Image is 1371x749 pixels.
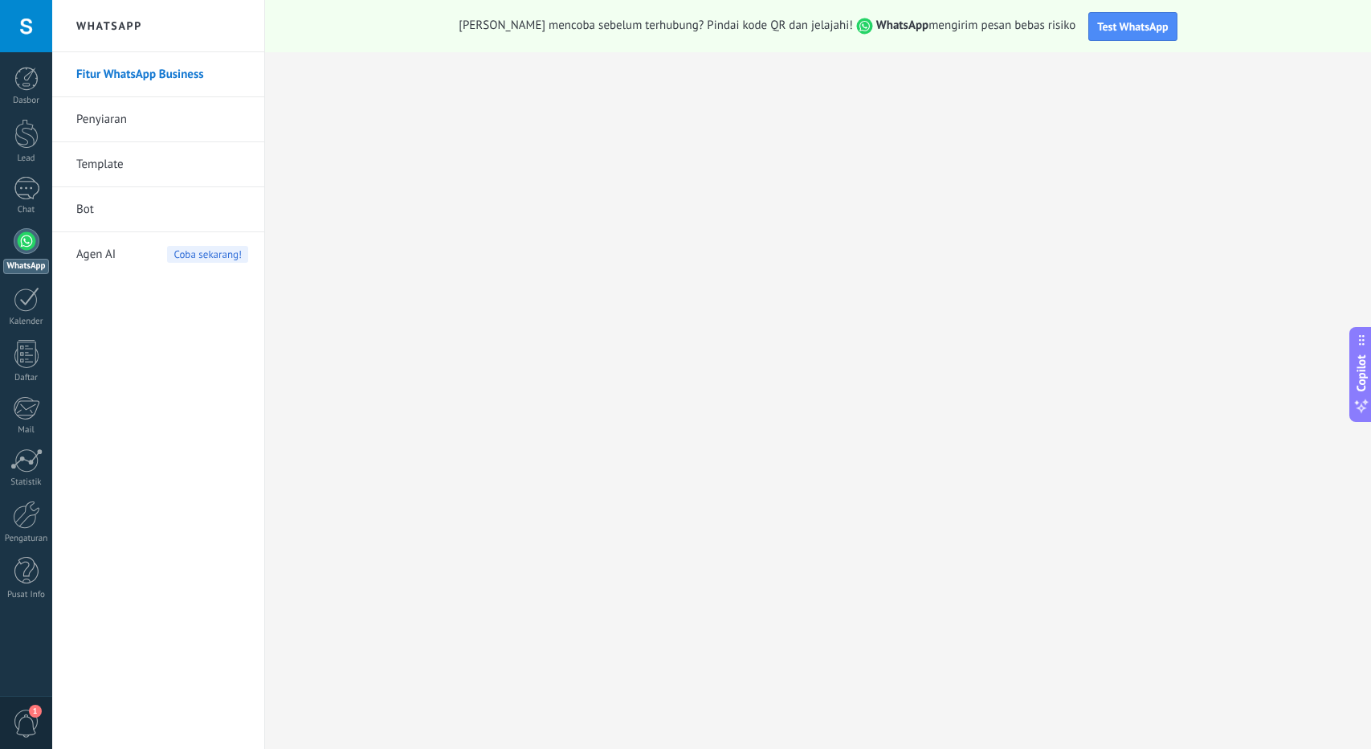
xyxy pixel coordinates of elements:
li: Bot [52,187,264,232]
div: Chat [3,205,50,215]
div: WhatsApp [3,259,49,274]
div: Daftar [3,373,50,383]
div: Pengaturan [3,534,50,544]
span: [PERSON_NAME] mencoba sebelum terhubung? Pindai kode QR dan jelajahi! mengirim pesan bebas risiko [459,18,1075,35]
div: Statistik [3,477,50,488]
div: Kalender [3,317,50,327]
li: Fitur WhatsApp Business [52,52,264,97]
a: Agen AICoba sekarang! [76,232,248,277]
div: Dasbor [3,96,50,106]
a: Fitur WhatsApp Business [76,52,248,97]
li: Penyiaran [52,97,264,142]
a: Template [76,142,248,187]
span: Test WhatsApp [1097,19,1168,34]
span: Coba sekarang! [167,246,248,263]
a: Bot [76,187,248,232]
a: Penyiaran [76,97,248,142]
span: Copilot [1353,355,1369,392]
div: Mail [3,425,50,436]
div: Lead [3,153,50,164]
li: Agen AI [52,232,264,276]
span: 1 [29,705,42,718]
button: Test WhatsApp [1088,12,1177,41]
span: Agen AI [76,232,116,277]
li: Template [52,142,264,187]
strong: WhatsApp [876,18,928,33]
div: Pusat Info [3,590,50,600]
